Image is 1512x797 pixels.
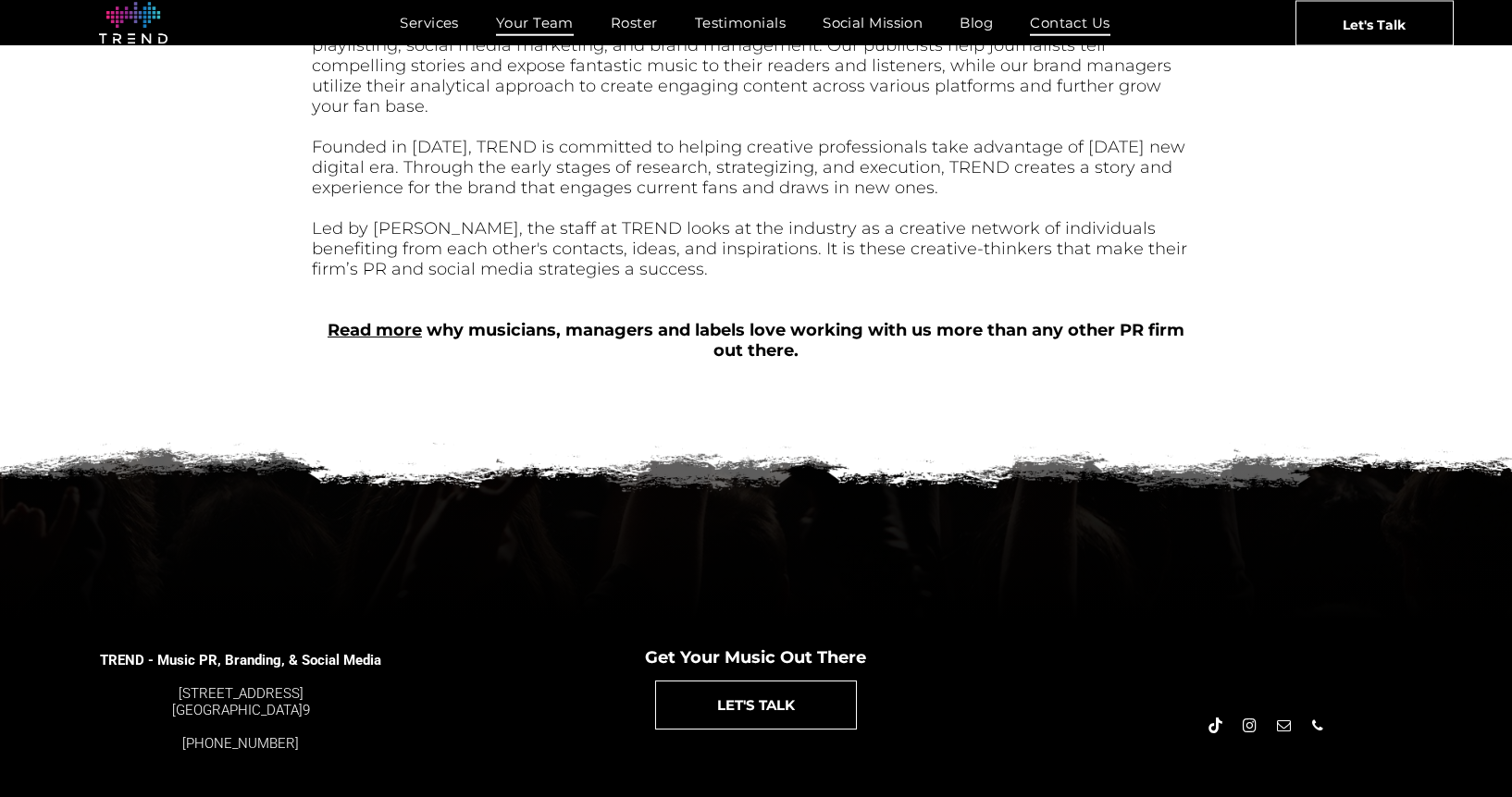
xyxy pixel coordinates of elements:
a: Roster [592,9,676,36]
span: Get Your Music Out There [645,647,866,668]
span: LET'S TALK [717,681,795,729]
a: Services [381,9,477,36]
iframe: Chat Widget [1097,54,1512,797]
font: Located on [GEOGRAPHIC_DATA], TREND is a full-service PR firm focusing on press outreach, Spotify... [312,15,1171,116]
a: [STREET_ADDRESS][GEOGRAPHIC_DATA] [172,685,304,718]
a: LET'S TALK [655,681,857,730]
a: Blog [941,9,1011,36]
a: [PHONE_NUMBER] [182,735,299,752]
b: why musicians, managers and labels love working with us more than any other PR firm out there. [427,320,1184,361]
img: logo [99,2,167,44]
a: Read more [328,320,422,340]
font: Led by [PERSON_NAME], the staff at TREND looks at the industry as a creative network of individua... [312,218,1187,279]
span: Contact Us [1030,9,1110,36]
a: Your Team [477,9,592,36]
a: Social Mission [804,9,941,36]
a: Testimonials [676,9,804,36]
font: [STREET_ADDRESS] [GEOGRAPHIC_DATA] [172,685,304,718]
a: Contact Us [1011,9,1129,36]
span: Let's Talk [1343,1,1406,47]
span: TREND - Music PR, Branding, & Social Media [100,652,381,668]
div: 9 [99,685,382,718]
span: Founded in [DATE], TREND is committed to helping creative professionals take advantage of [DATE] ... [312,137,1185,198]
